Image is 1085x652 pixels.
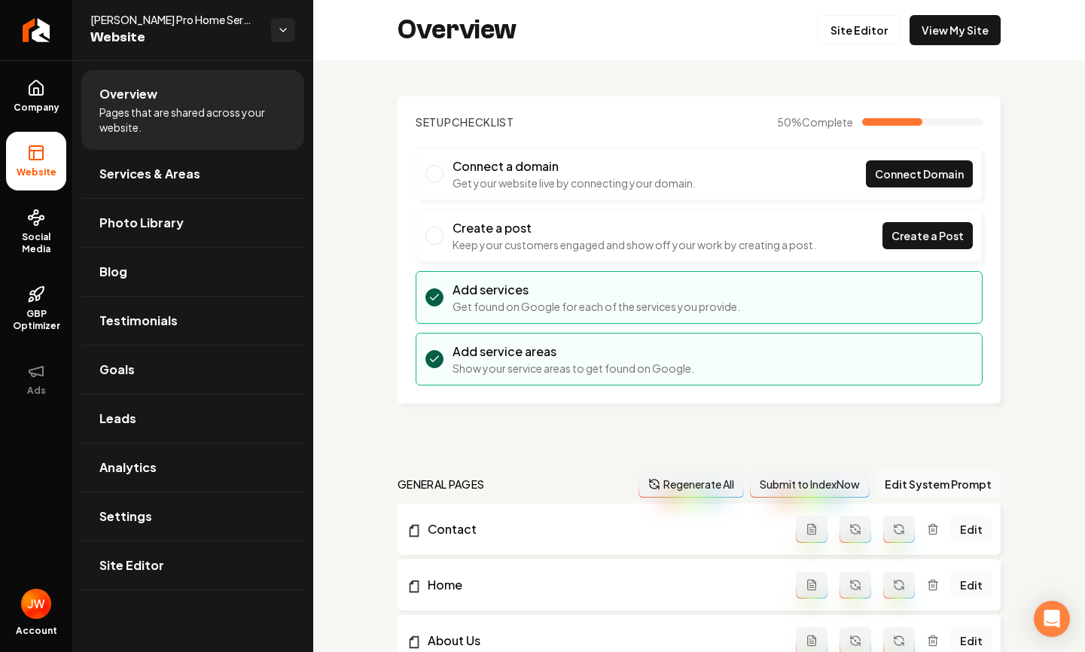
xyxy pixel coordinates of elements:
button: Add admin page prompt [796,571,827,599]
a: Photo Library [81,199,304,247]
span: 50 % [777,114,853,129]
span: Photo Library [99,214,184,232]
h3: Create a post [453,219,816,237]
button: Ads [6,350,66,409]
span: Website [11,166,62,178]
button: Add admin page prompt [796,516,827,543]
a: Blog [81,248,304,296]
button: Regenerate All [639,471,744,498]
h3: Add services [453,281,740,299]
img: John Williams [21,589,51,619]
button: Open user button [21,589,51,619]
span: Pages that are shared across your website. [99,105,286,135]
a: Connect Domain [866,160,973,187]
span: Connect Domain [875,166,964,182]
h3: Add service areas [453,343,694,361]
a: Edit [951,516,992,543]
span: Setup [416,115,452,129]
span: Account [16,625,57,637]
h2: Checklist [416,114,514,129]
h3: Connect a domain [453,157,696,175]
span: GBP Optimizer [6,308,66,332]
span: Site Editor [99,556,164,574]
span: Services & Areas [99,165,200,183]
a: Services & Areas [81,150,304,198]
button: Edit System Prompt [876,471,1001,498]
button: Submit to IndexNow [750,471,870,498]
span: Settings [99,507,152,526]
p: Keep your customers engaged and show off your work by creating a post. [453,237,816,252]
span: Blog [99,263,127,281]
a: Testimonials [81,297,304,345]
p: Get your website live by connecting your domain. [453,175,696,190]
a: Social Media [6,197,66,267]
span: Leads [99,410,136,428]
a: Settings [81,492,304,541]
span: Goals [99,361,135,379]
h2: general pages [398,477,485,492]
a: Site Editor [81,541,304,590]
a: Leads [81,395,304,443]
a: Home [407,576,796,594]
a: Analytics [81,443,304,492]
span: Company [8,102,66,114]
a: About Us [407,632,796,650]
a: View My Site [910,15,1001,45]
span: Social Media [6,231,66,255]
span: Analytics [99,459,157,477]
a: Company [6,67,66,126]
a: Create a Post [882,222,973,249]
span: Complete [802,115,853,129]
div: Open Intercom Messenger [1034,601,1070,637]
a: Goals [81,346,304,394]
span: Ads [21,385,52,397]
span: Testimonials [99,312,178,330]
a: Site Editor [818,15,901,45]
a: Edit [951,571,992,599]
a: GBP Optimizer [6,273,66,344]
a: Contact [407,520,796,538]
h2: Overview [398,15,517,45]
span: Overview [99,85,157,103]
span: Website [90,27,259,48]
span: Create a Post [891,228,964,244]
span: [PERSON_NAME] Pro Home Services [90,12,259,27]
p: Show your service areas to get found on Google. [453,361,694,376]
p: Get found on Google for each of the services you provide. [453,299,740,314]
img: Rebolt Logo [23,18,50,42]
